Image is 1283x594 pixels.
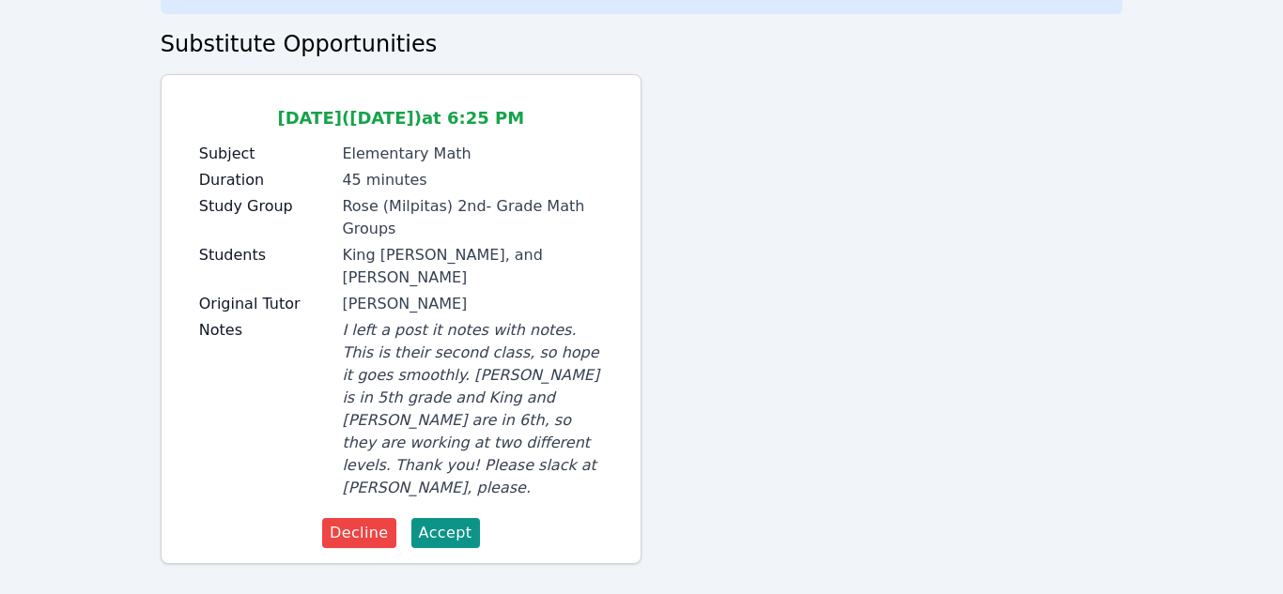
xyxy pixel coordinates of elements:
[342,195,602,240] div: Rose (Milpitas) 2nd- Grade Math Groups
[199,195,332,218] label: Study Group
[199,244,332,267] label: Students
[411,518,480,548] button: Accept
[419,522,472,544] span: Accept
[161,29,1123,59] h2: Substitute Opportunities
[199,319,332,342] label: Notes
[199,293,332,315] label: Original Tutor
[342,244,602,289] div: King [PERSON_NAME], and [PERSON_NAME]
[199,143,332,165] label: Subject
[330,522,389,544] span: Decline
[199,169,332,191] label: Duration
[322,518,396,548] button: Decline
[342,293,602,315] div: [PERSON_NAME]
[342,169,602,191] div: 45 minutes
[342,143,602,165] div: Elementary Math
[342,321,599,496] span: I left a post it notes with notes. This is their second class, so hope it goes smoothly. [PERSON_...
[277,108,524,128] span: [DATE] ([DATE]) at 6:25 PM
